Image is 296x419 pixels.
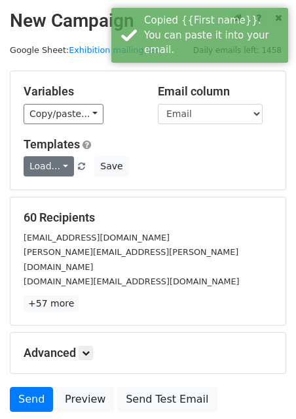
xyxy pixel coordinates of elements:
small: [EMAIL_ADDRESS][DOMAIN_NAME] [24,233,170,243]
a: Preview [56,387,114,412]
a: Send [10,387,53,412]
button: Save [94,156,128,176]
iframe: Chat Widget [231,356,296,419]
a: Copy/paste... [24,104,103,124]
small: [PERSON_NAME][EMAIL_ADDRESS][PERSON_NAME][DOMAIN_NAME] [24,247,238,272]
a: Load... [24,156,74,176]
h5: 60 Recipients [24,210,272,225]
a: +57 more [24,295,79,312]
small: [DOMAIN_NAME][EMAIL_ADDRESS][DOMAIN_NAME] [24,277,239,286]
div: Copied {{First name}}. You can paste it into your email. [144,13,283,58]
h5: Variables [24,84,138,99]
a: Templates [24,137,80,151]
small: Google Sheet: [10,45,158,55]
h5: Email column [158,84,272,99]
a: Send Test Email [117,387,217,412]
h2: New Campaign [10,10,286,32]
h5: Advanced [24,346,272,360]
a: Exhibition mailing list [69,45,158,55]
